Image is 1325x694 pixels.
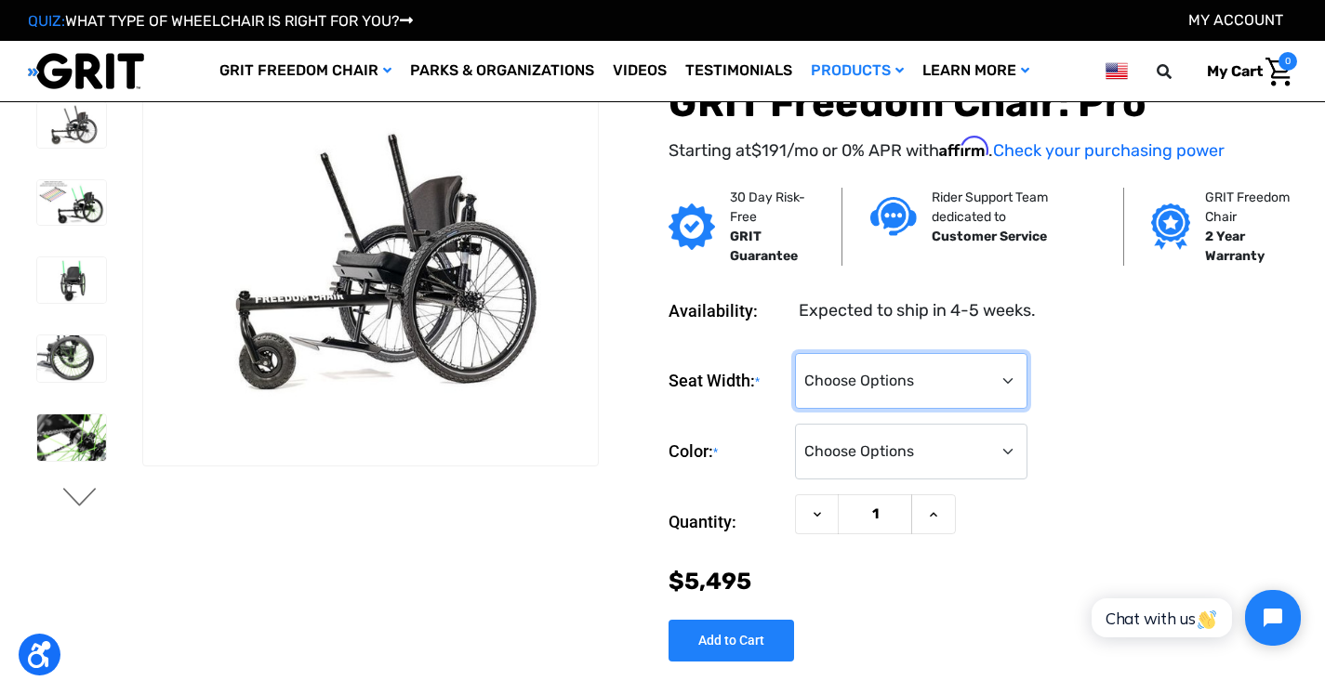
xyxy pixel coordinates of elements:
img: us.png [1106,59,1128,83]
p: GRIT Freedom Chair [1205,188,1304,227]
span: QUIZ: [28,12,65,30]
img: Grit freedom [1151,203,1189,250]
span: My Cart [1207,62,1263,80]
a: Check your purchasing power - Learn more about Affirm Financing (opens in modal) [993,140,1225,161]
a: Learn More [913,41,1039,101]
input: Search [1165,52,1193,91]
a: Videos [603,41,676,101]
a: Testimonials [676,41,802,101]
span: $5,495 [669,568,751,595]
label: Seat Width: [669,353,786,410]
button: Go to slide 2 of 3 [60,488,99,510]
img: GRIT All-Terrain Wheelchair and Mobility Equipment [28,52,144,90]
img: GRIT Freedom Chair Pro: side view of Pro model with green lever wraps and spokes on Spinergy whee... [37,180,106,225]
span: Affirm [939,137,988,157]
strong: 2 Year Warranty [1205,229,1265,264]
strong: GRIT Guarantee [730,229,798,264]
img: Customer service [870,197,917,235]
p: 30 Day Risk-Free [730,188,813,227]
img: GRIT Freedom Chair Pro: the Pro model shown including contoured Invacare Matrx seatback, Spinergy... [37,102,106,149]
p: Starting at /mo or 0% APR with . [669,137,1297,164]
iframe: Tidio Chat [1071,574,1317,661]
a: Account [1188,11,1283,29]
strong: Customer Service [932,229,1047,244]
img: GRIT Freedom Chair Pro: close up side view of Pro off road wheelchair model highlighting custom c... [37,335,106,382]
h1: GRIT Freedom Chair: Pro [669,80,1297,126]
dd: Expected to ship in 4-5 weeks. [799,298,1036,323]
p: Rider Support Team dedicated to [932,188,1095,227]
a: Cart with 0 items [1193,52,1297,91]
label: Quantity: [669,494,786,550]
img: GRIT Freedom Chair Pro: the Pro model shown including contoured Invacare Matrx seatback, Spinergy... [143,111,598,415]
span: $191 [751,140,787,161]
span: 0 [1279,52,1297,71]
img: Cart [1265,58,1292,86]
label: Color: [669,424,786,480]
img: GRIT Guarantee [669,203,715,250]
img: GRIT Freedom Chair Pro: close up of one Spinergy wheel with green-colored spokes and upgraded dri... [37,414,106,461]
input: Add to Cart [669,620,794,661]
img: GRIT Freedom Chair Pro: front view of Pro model all terrain wheelchair with green lever wraps and... [37,257,106,304]
dt: Availability: [669,298,786,323]
a: Parks & Organizations [401,41,603,101]
a: GRIT Freedom Chair [210,41,401,101]
a: Products [802,41,913,101]
a: QUIZ:WHAT TYPE OF WHEELCHAIR IS RIGHT FOR YOU? [28,12,413,30]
